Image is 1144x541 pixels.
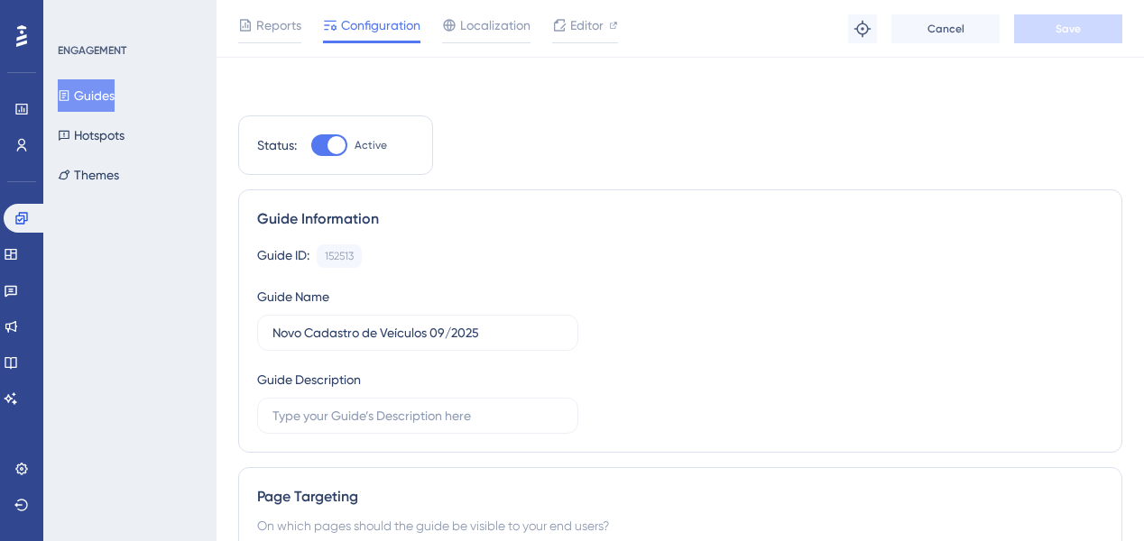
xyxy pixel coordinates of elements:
button: Themes [58,159,119,191]
span: Active [355,138,387,152]
input: Type your Guide’s Description here [272,406,563,426]
div: Guide Name [257,286,329,307]
button: Guides [58,79,115,112]
button: Hotspots [58,119,125,151]
span: Localization [460,14,530,36]
span: Reports [256,14,301,36]
button: Save [1014,14,1122,43]
div: ENGAGEMENT [58,43,126,58]
div: Guide Information [257,208,1103,230]
span: Cancel [927,22,964,36]
span: Configuration [341,14,420,36]
div: Guide Description [257,369,361,390]
div: Page Targeting [257,486,1103,508]
span: Editor [570,14,604,36]
button: Cancel [891,14,1000,43]
div: Guide ID: [257,244,309,268]
div: 152513 [325,249,354,263]
div: Status: [257,134,297,156]
div: On which pages should the guide be visible to your end users? [257,515,1103,536]
input: Type your Guide’s Name here [272,323,563,343]
span: Save [1056,22,1081,36]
